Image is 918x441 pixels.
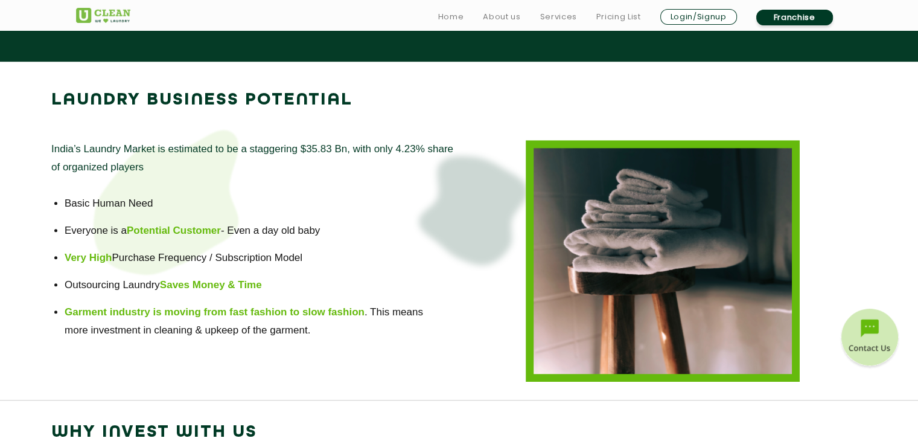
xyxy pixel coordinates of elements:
li: . This means more investment in cleaning & upkeep of the garment. [65,303,446,340]
a: Services [540,10,576,24]
img: laundry-business [526,140,800,382]
li: Basic Human Need [65,195,446,213]
a: Login/Signup [660,9,737,25]
a: About us [483,10,520,24]
b: Saves Money & Time [160,279,262,291]
b: Very High [65,252,112,263]
p: LAUNDRY BUSINESS POTENTIAL [51,86,352,115]
a: Franchise [756,10,833,25]
li: Outsourcing Laundry [65,276,446,294]
b: Potential Customer [127,225,221,236]
a: Pricing List [596,10,641,24]
li: Purchase Frequency / Subscription Model [65,249,446,267]
p: India’s Laundry Market is estimated to be a staggering $35.83 Bn, with only 4.23% share of organi... [51,140,459,176]
b: Garment industry is moving from fast fashion to slow fashion [65,306,365,318]
li: Everyone is a - Even a day old baby [65,222,446,240]
img: contact-btn [840,309,900,369]
a: Home [438,10,464,24]
img: UClean Laundry and Dry Cleaning [76,8,130,23]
